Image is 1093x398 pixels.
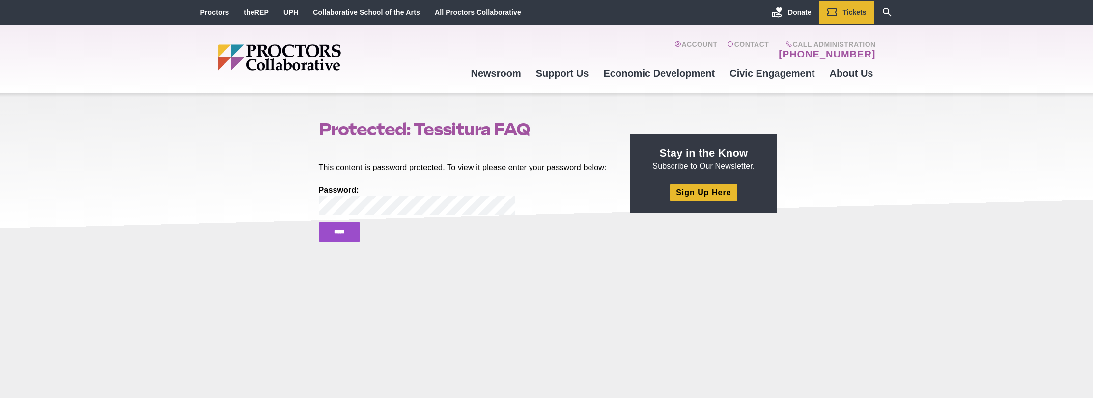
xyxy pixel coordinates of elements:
[283,8,298,16] a: UPH
[819,1,874,24] a: Tickets
[319,162,608,173] p: This content is password protected. To view it please enter your password below:
[435,8,521,16] a: All Proctors Collaborative
[670,184,737,201] a: Sign Up Here
[319,120,608,139] h1: Protected: Tessitura FAQ
[319,196,515,215] input: Password:
[843,8,867,16] span: Tickets
[319,185,608,215] label: Password:
[244,8,269,16] a: theREP
[630,225,777,348] iframe: Advertisement
[529,60,596,86] a: Support Us
[596,60,723,86] a: Economic Development
[642,146,765,171] p: Subscribe to Our Newsletter.
[722,60,822,86] a: Civic Engagement
[776,40,875,48] span: Call Administration
[727,40,769,60] a: Contact
[200,8,229,16] a: Proctors
[779,48,875,60] a: [PHONE_NUMBER]
[660,147,748,159] strong: Stay in the Know
[313,8,420,16] a: Collaborative School of the Arts
[788,8,811,16] span: Donate
[463,60,528,86] a: Newsroom
[674,40,717,60] a: Account
[764,1,818,24] a: Donate
[822,60,881,86] a: About Us
[874,1,900,24] a: Search
[218,44,417,71] img: Proctors logo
